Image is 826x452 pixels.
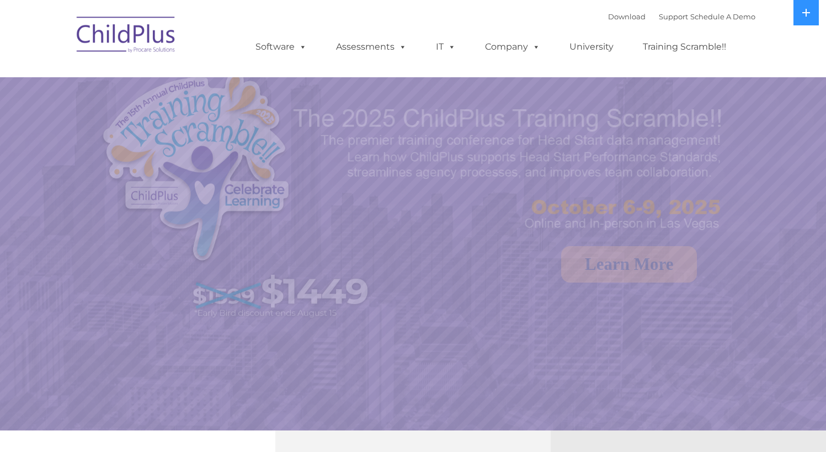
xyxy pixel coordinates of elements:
a: Download [608,12,646,21]
font: | [608,12,755,21]
a: Training Scramble!! [632,36,737,58]
a: Learn More [561,246,697,283]
a: Support [659,12,688,21]
a: University [558,36,625,58]
a: Assessments [325,36,418,58]
a: Company [474,36,551,58]
img: ChildPlus by Procare Solutions [71,9,182,64]
a: Schedule A Demo [690,12,755,21]
a: Software [244,36,318,58]
a: IT [425,36,467,58]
